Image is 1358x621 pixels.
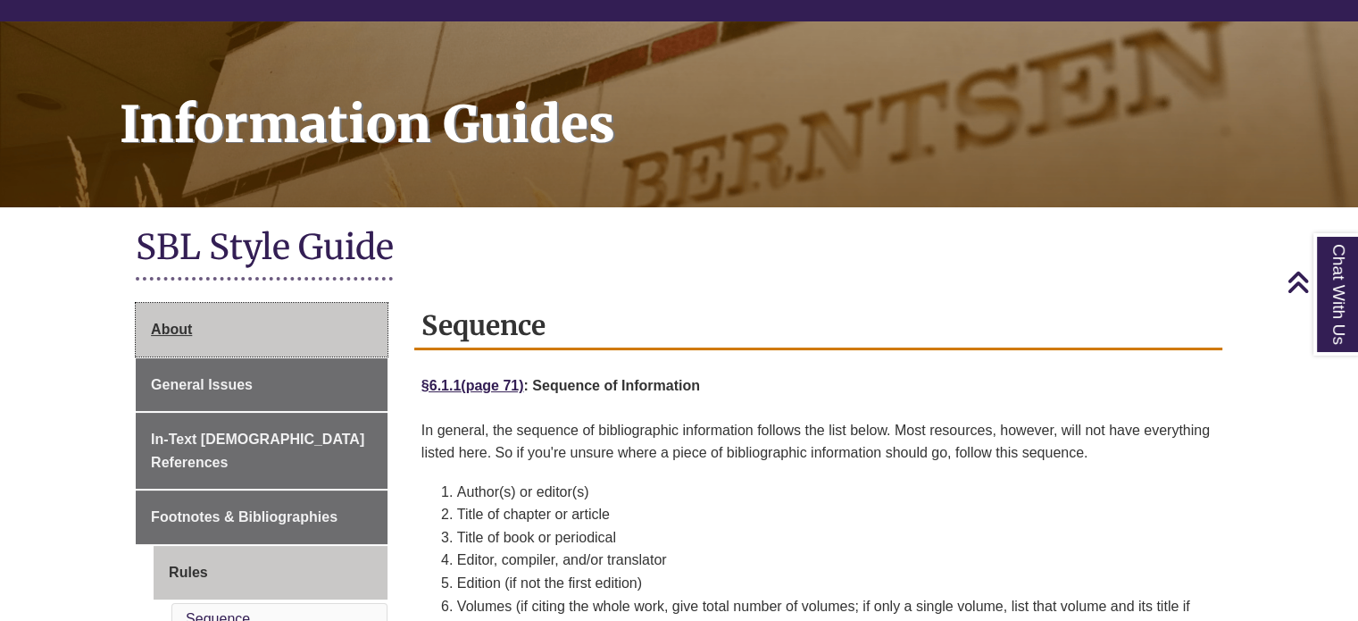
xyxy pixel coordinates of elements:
li: Edition (if not the first edition) [457,572,1215,595]
a: Footnotes & Bibliographies [136,491,387,544]
span: About [151,322,192,337]
li: Title of chapter or article [457,503,1215,526]
span: Footnotes & Bibliographies [151,509,337,524]
a: General Issues [136,358,387,412]
a: (page 71) [461,378,523,393]
a: Back to Top [1287,270,1354,294]
a: §6.1.1 [421,378,461,393]
strong: : Sequence of Information [461,378,700,393]
li: Author(s) or editor(s) [457,481,1215,504]
h1: Information Guides [100,21,1358,184]
span: if you're unsure where a piece of bibliographic information should go [517,445,947,460]
li: Title of book or periodical [457,526,1215,550]
span: , follow this sequence. [947,445,1087,460]
span: General Issues [151,377,253,392]
a: Rules [154,546,387,600]
span: In-Text [DEMOGRAPHIC_DATA] References [151,432,364,470]
p: In general, the sequence of bibliographic information follows the list below. Most resources, how... [421,413,1215,472]
a: About [136,303,387,357]
li: Editor, compiler, and/or translator [457,549,1215,572]
a: In-Text [DEMOGRAPHIC_DATA] References [136,413,387,489]
h2: Sequence [414,303,1222,350]
h1: SBL Style Guide [136,225,1222,273]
